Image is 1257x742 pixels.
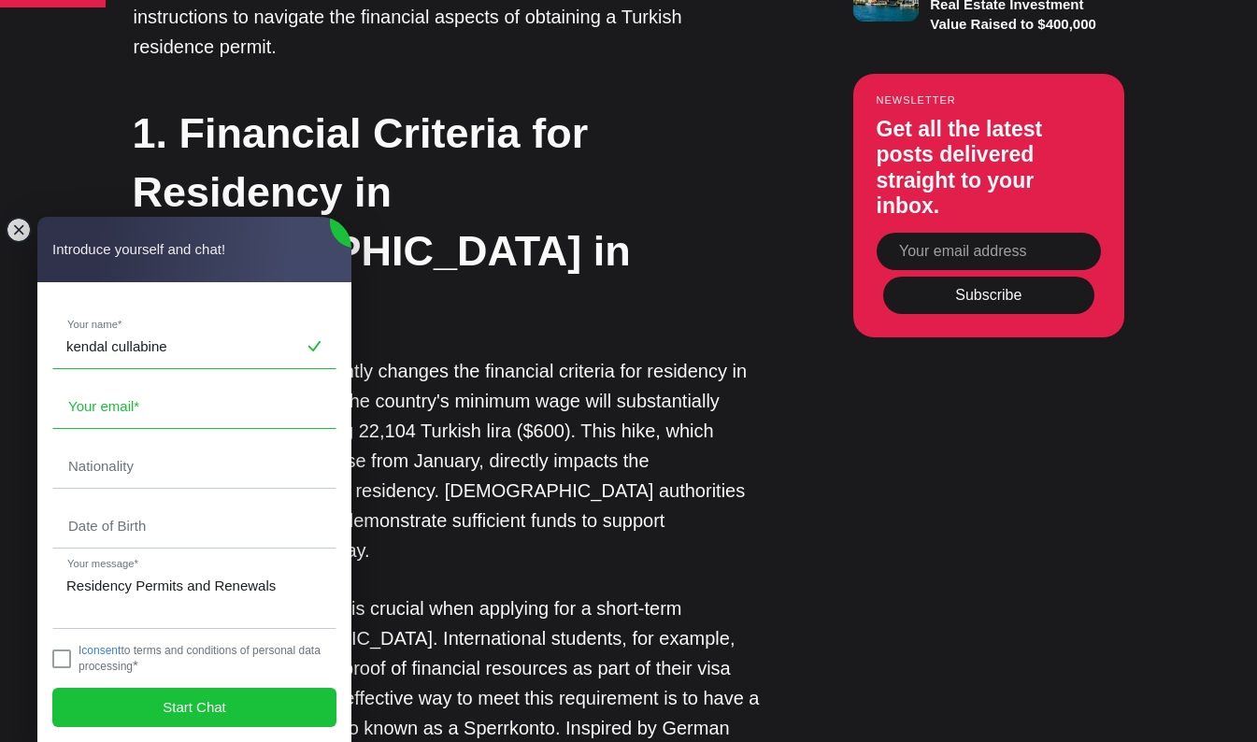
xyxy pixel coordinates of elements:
[877,94,1101,106] small: Newsletter
[133,109,631,334] strong: 1. Financial Criteria for Residency in [GEOGRAPHIC_DATA] in [DATE]
[81,644,121,657] a: consent
[883,277,1094,314] button: Subscribe
[53,505,336,548] input: YYYY-MM-DD
[877,233,1101,270] input: Your email address
[79,644,321,673] jdiv: I to terms and conditions of personal data processing
[163,697,226,718] span: Start Chat
[134,356,760,565] p: The year [DATE] significantly changes the financial criteria for residency in [GEOGRAPHIC_DATA]. ...
[877,117,1101,220] h3: Get all the latest posts delivered straight to your inbox.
